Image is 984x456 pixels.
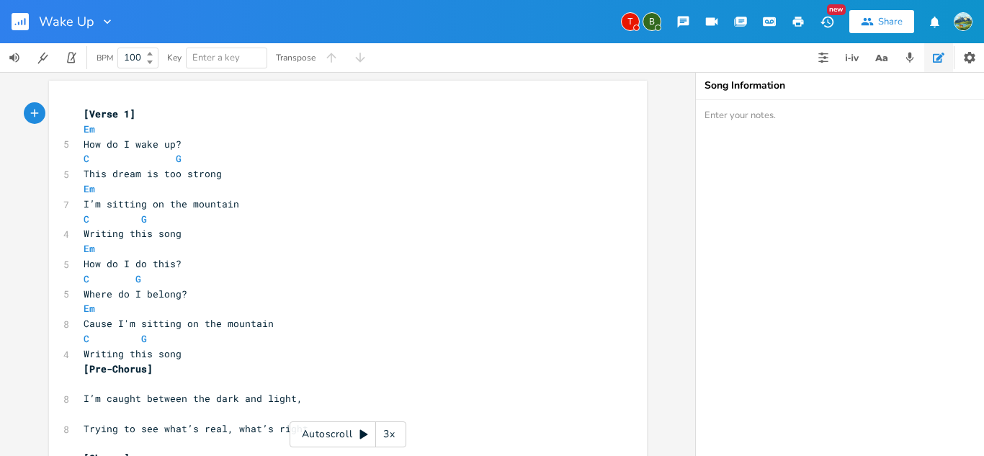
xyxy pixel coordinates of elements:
span: How do I wake up? [84,138,182,151]
button: Share [849,10,914,33]
span: G [135,272,141,285]
span: Where do I belong? [84,287,187,300]
span: G [176,152,182,165]
span: Enter a key [192,51,240,64]
div: New [827,4,846,15]
span: Em [84,122,95,135]
span: I’m caught between the dark and light, [84,392,303,405]
span: Writing this song [84,347,182,360]
div: Thompson Gerard [621,12,640,31]
div: Share [878,15,903,28]
span: [Verse 1] [84,107,135,120]
span: Em [84,242,95,255]
span: G [141,213,147,225]
span: Cause I'm sitting on the mountain [84,317,274,330]
span: Wake Up [39,15,94,28]
div: Song Information [705,81,975,91]
span: Trying to see what’s real, what’s right. [84,422,314,435]
span: This dream is too strong [84,167,222,180]
button: New [813,9,841,35]
span: Writing this song [84,227,182,240]
div: Transpose [276,53,316,62]
div: BPM [97,54,113,62]
span: I’m sitting on the mountain [84,197,239,210]
span: C [84,152,89,165]
span: G [141,332,147,345]
div: Autoscroll [290,421,406,447]
span: [Pre-Chorus] [84,362,153,375]
div: Key [167,53,182,62]
img: brooks mclanahan [954,12,972,31]
span: Em [84,182,95,195]
div: brooks mclanahan [643,12,661,31]
div: 3x [376,421,402,447]
span: How do I do this? [84,257,182,270]
span: C [84,213,89,225]
span: C [84,332,89,345]
span: C [84,272,89,285]
span: Em [84,302,95,315]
